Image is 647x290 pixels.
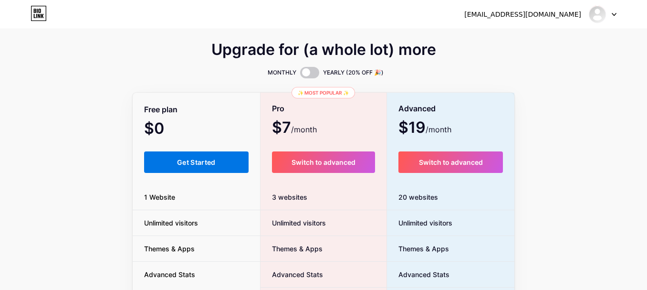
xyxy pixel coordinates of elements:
[211,44,436,55] span: Upgrade for (a whole lot) more
[261,218,326,228] span: Unlimited visitors
[387,218,452,228] span: Unlimited visitors
[133,192,187,202] span: 1 Website
[398,122,451,135] span: $19
[291,124,317,135] span: /month
[464,10,581,20] div: [EMAIL_ADDRESS][DOMAIN_NAME]
[426,124,451,135] span: /month
[398,151,503,173] button: Switch to advanced
[268,68,296,77] span: MONTHLY
[387,244,449,254] span: Themes & Apps
[261,184,387,210] div: 3 websites
[419,158,483,166] span: Switch to advanced
[177,158,216,166] span: Get Started
[144,101,177,118] span: Free plan
[387,184,514,210] div: 20 websites
[292,87,355,98] div: ✨ Most popular ✨
[292,158,355,166] span: Switch to advanced
[272,151,376,173] button: Switch to advanced
[144,123,190,136] span: $0
[261,244,323,254] span: Themes & Apps
[133,244,206,254] span: Themes & Apps
[398,100,436,117] span: Advanced
[272,122,317,135] span: $7
[588,5,606,23] img: softwareanalyst
[387,269,449,279] span: Advanced Stats
[144,151,249,173] button: Get Started
[261,269,323,279] span: Advanced Stats
[272,100,284,117] span: Pro
[133,269,207,279] span: Advanced Stats
[133,218,209,228] span: Unlimited visitors
[323,68,384,77] span: YEARLY (20% OFF 🎉)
